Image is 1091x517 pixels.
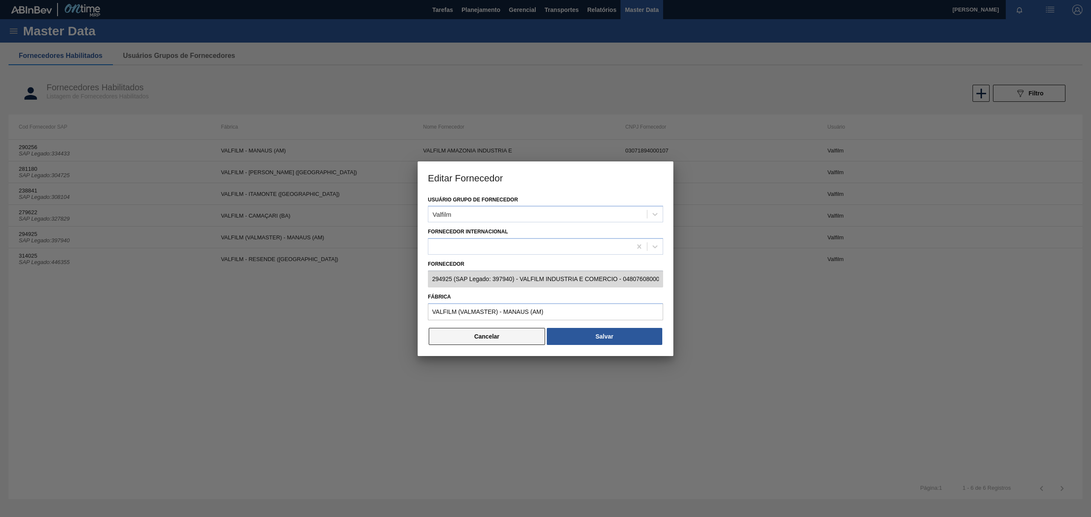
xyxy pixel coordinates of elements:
label: Fornecedor Internacional [428,229,508,235]
label: Usuário Grupo de Fornecedor [428,197,518,203]
button: Cancelar [429,328,545,345]
h3: Editar Fornecedor [418,161,673,194]
button: Salvar [547,328,662,345]
label: Fornecedor [428,258,663,270]
label: Fábrica [428,291,663,303]
div: Valfilm [433,211,451,218]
